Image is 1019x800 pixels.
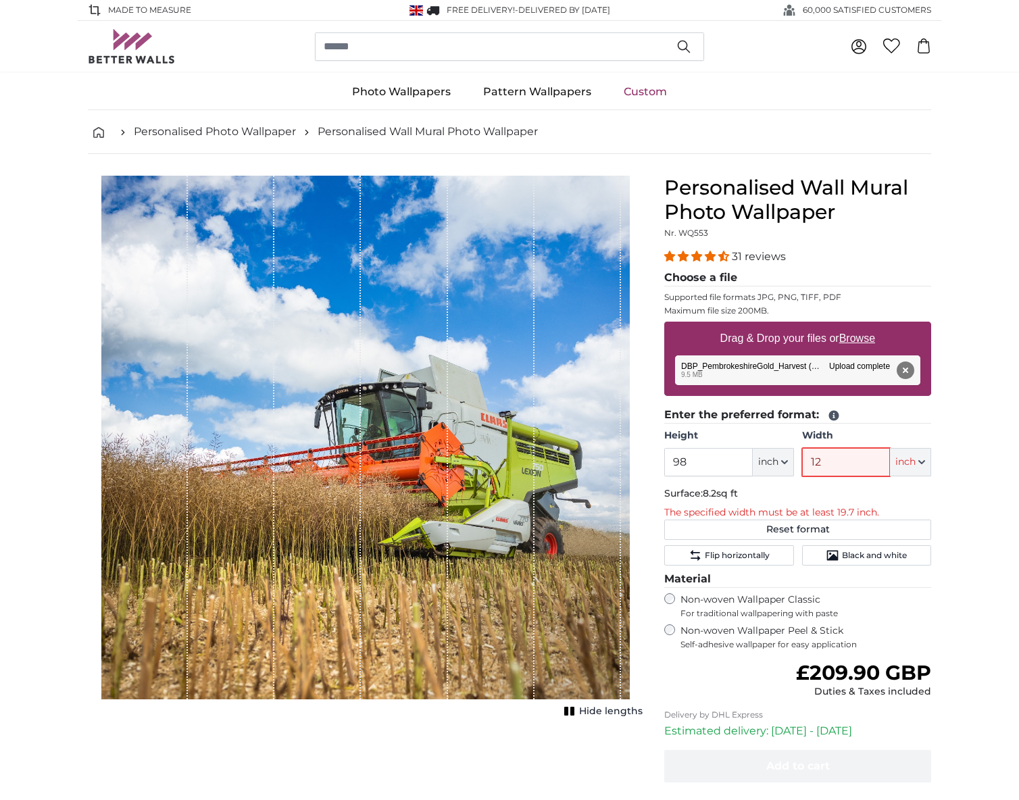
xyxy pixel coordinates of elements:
p: Maximum file size 200MB. [664,305,931,316]
span: For traditional wallpapering with paste [680,608,931,619]
legend: Material [664,571,931,588]
span: Flip horizontally [705,550,770,561]
button: Flip horizontally [664,545,793,566]
span: 31 reviews [732,250,786,263]
label: Drag & Drop your files or [715,325,880,352]
button: Add to cart [664,750,931,782]
button: Black and white [802,545,931,566]
legend: Enter the preferred format: [664,407,931,424]
button: Reset format [664,520,931,540]
a: Personalised Photo Wallpaper [134,124,296,140]
span: Hide lengths [579,705,643,718]
a: Custom [607,74,683,109]
label: Non-woven Wallpaper Classic [680,593,931,619]
span: Made to Measure [108,4,191,16]
span: 8.2sq ft [703,487,738,499]
legend: Choose a file [664,270,931,286]
div: 1 of 1 [88,176,643,716]
a: Photo Wallpapers [336,74,467,109]
span: £209.90 GBP [796,660,931,685]
p: Estimated delivery: [DATE] - [DATE] [664,723,931,739]
h1: Personalised Wall Mural Photo Wallpaper [664,176,931,224]
div: Duties & Taxes included [796,685,931,699]
nav: breadcrumbs [88,110,931,154]
p: Delivery by DHL Express [664,709,931,720]
span: inch [895,455,916,469]
img: United Kingdom [409,5,423,16]
label: Height [664,429,793,443]
button: inch [890,448,931,476]
button: Hide lengths [560,702,643,721]
a: Pattern Wallpapers [467,74,607,109]
label: Width [802,429,931,443]
span: 60,000 SATISFIED CUSTOMERS [803,4,931,16]
span: FREE delivery! [447,5,515,15]
span: Add to cart [766,759,830,772]
span: Self-adhesive wallpaper for easy application [680,639,931,650]
img: Betterwalls [88,29,176,64]
u: Browse [839,332,875,344]
a: Personalised Wall Mural Photo Wallpaper [318,124,538,140]
span: - [515,5,610,15]
span: Black and white [842,550,907,561]
span: Delivered by [DATE] [518,5,610,15]
span: 4.32 stars [664,250,732,263]
p: The specified width must be at least 19.7 inch. [664,506,931,520]
p: Supported file formats JPG, PNG, TIFF, PDF [664,292,931,303]
button: inch [753,448,794,476]
p: Surface: [664,487,931,501]
span: inch [758,455,778,469]
label: Non-woven Wallpaper Peel & Stick [680,624,931,650]
span: Nr. WQ553 [664,228,708,238]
